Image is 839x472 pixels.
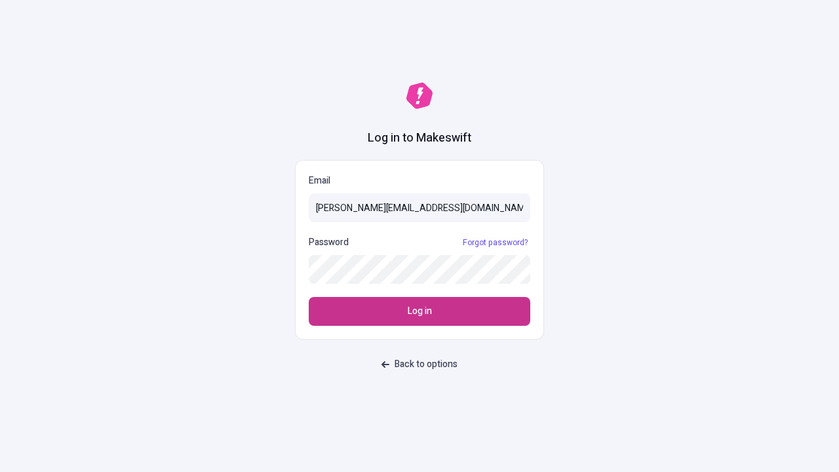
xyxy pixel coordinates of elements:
[309,297,530,326] button: Log in
[309,235,349,250] p: Password
[395,357,458,372] span: Back to options
[309,174,530,188] p: Email
[460,237,530,248] a: Forgot password?
[309,193,530,222] input: Email
[408,304,432,319] span: Log in
[374,353,465,376] button: Back to options
[368,130,471,147] h1: Log in to Makeswift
